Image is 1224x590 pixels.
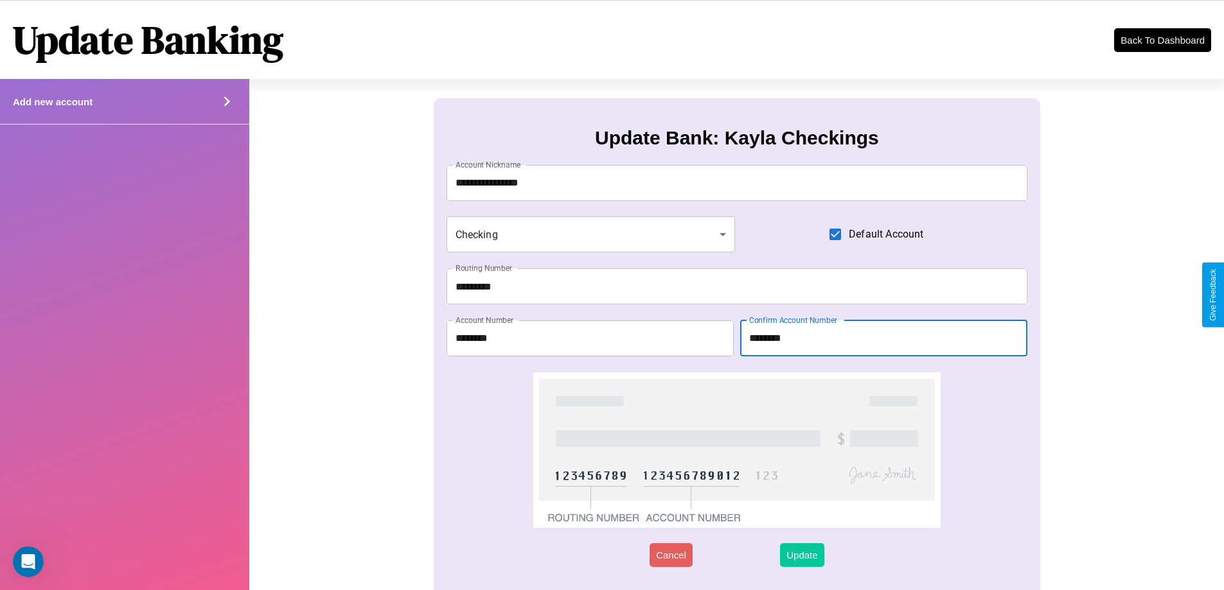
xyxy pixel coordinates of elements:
button: Back To Dashboard [1114,28,1211,52]
h4: Add new account [13,96,93,107]
span: Default Account [849,227,923,242]
img: check [533,372,940,528]
label: Routing Number [456,263,512,273]
label: Account Number [456,315,513,325]
div: Give Feedback [1209,269,1218,321]
label: Confirm Account Number [749,315,837,325]
button: Cancel [650,543,693,567]
h1: Update Banking [13,13,283,66]
iframe: Intercom live chat [13,546,44,577]
h3: Update Bank: Kayla Checkings [595,127,879,149]
button: Update [780,543,824,567]
div: Checking [447,216,736,252]
label: Account Nickname [456,159,521,170]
